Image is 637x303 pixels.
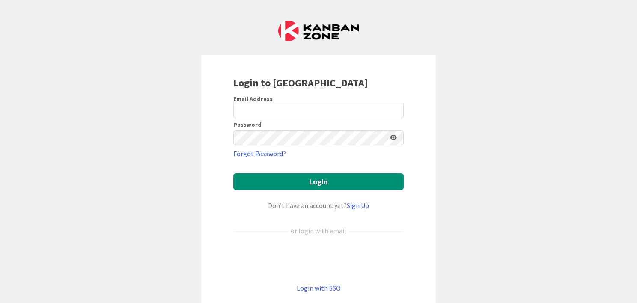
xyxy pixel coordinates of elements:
iframe: Sign in with Google Button [229,250,408,269]
button: Login [233,173,404,190]
div: or login with email [289,226,348,236]
a: Forgot Password? [233,149,286,159]
a: Sign Up [347,201,369,210]
img: Kanban Zone [278,21,359,41]
div: Don’t have an account yet? [233,200,404,211]
a: Login with SSO [297,284,341,292]
label: Password [233,122,262,128]
label: Email Address [233,95,273,103]
b: Login to [GEOGRAPHIC_DATA] [233,76,368,89]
